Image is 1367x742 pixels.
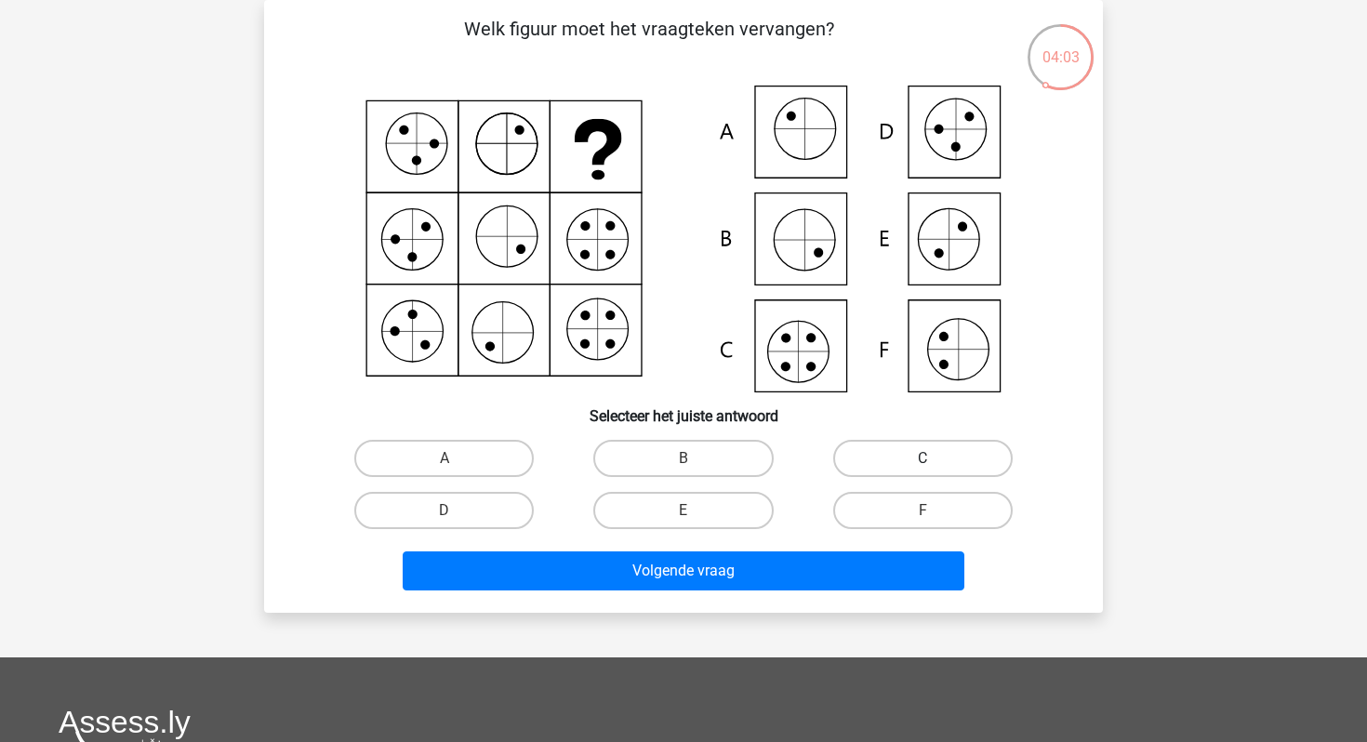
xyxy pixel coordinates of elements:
[354,440,534,477] label: A
[833,492,1013,529] label: F
[294,392,1073,425] h6: Selecteer het juiste antwoord
[833,440,1013,477] label: C
[354,492,534,529] label: D
[294,15,1003,71] p: Welk figuur moet het vraagteken vervangen?
[403,551,965,590] button: Volgende vraag
[593,492,773,529] label: E
[1026,22,1095,69] div: 04:03
[593,440,773,477] label: B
